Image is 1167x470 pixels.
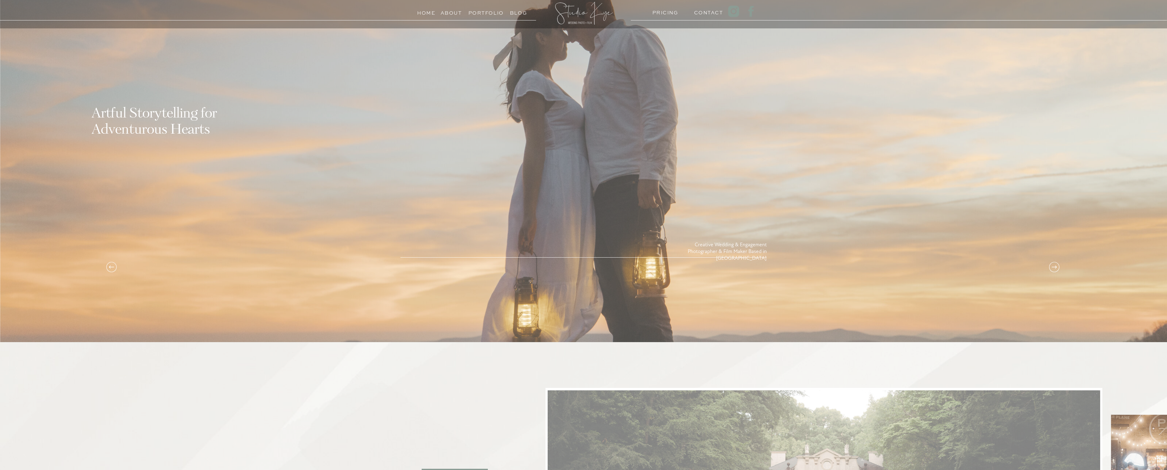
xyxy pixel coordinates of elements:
a: About [441,9,462,14]
a: PRICING [652,8,676,14]
a: Home [415,9,438,14]
a: Blog [505,9,532,14]
a: Contact [694,8,718,14]
a: Portfolio [468,9,496,14]
p: Creative Wedding & Engagement Photographer & Film Maker Based in [GEOGRAPHIC_DATA] [647,242,767,280]
h1: Artful Storytelling for Adventurous Hearts [92,106,264,136]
